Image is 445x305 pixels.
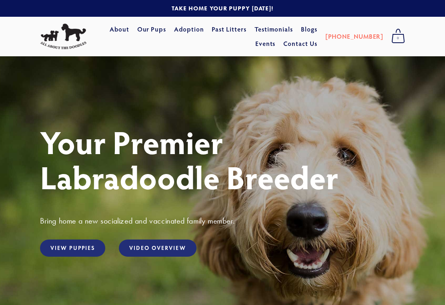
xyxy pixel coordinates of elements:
[174,22,204,37] a: Adoption
[301,22,317,37] a: Blogs
[212,25,247,33] a: Past Litters
[40,24,86,50] img: All About The Doodles
[119,240,196,257] a: Video Overview
[391,33,405,44] span: 0
[110,22,129,37] a: About
[40,240,105,257] a: View Puppies
[137,22,166,37] a: Our Pups
[40,124,405,194] h1: Your Premier Labradoodle Breeder
[283,36,317,51] a: Contact Us
[255,22,293,37] a: Testimonials
[325,29,383,44] a: [PHONE_NUMBER]
[40,216,405,226] h3: Bring home a new socialized and vaccinated family member.
[387,26,409,46] a: 0 items in cart
[255,36,276,51] a: Events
